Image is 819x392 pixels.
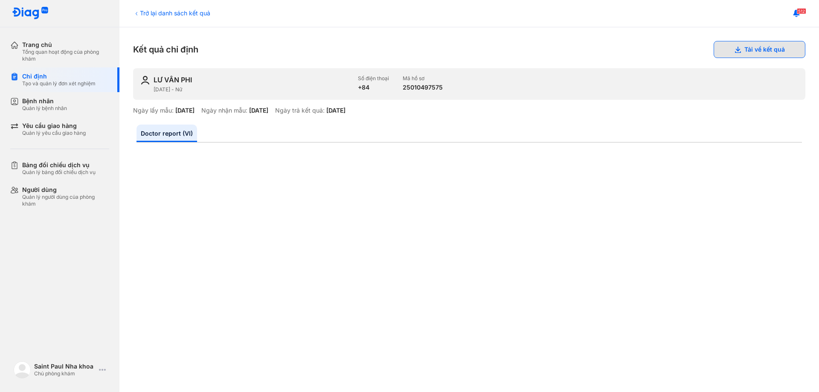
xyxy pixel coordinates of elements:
div: [DATE] [175,107,195,114]
img: logo [14,361,31,378]
div: Chủ phòng khám [34,370,96,377]
div: Bảng đối chiếu dịch vụ [22,161,96,169]
div: 25010497575 [403,84,443,91]
img: user-icon [140,75,150,85]
div: Quản lý bảng đối chiếu dịch vụ [22,169,96,176]
span: 512 [797,8,806,14]
div: Tạo và quản lý đơn xét nghiệm [22,80,96,87]
div: Kết quả chỉ định [133,41,805,58]
div: Bệnh nhân [22,97,67,105]
img: logo [12,7,49,20]
div: Số điện thoại [358,75,389,82]
div: Ngày trả kết quả: [275,107,325,114]
div: [DATE] [249,107,268,114]
div: Mã hồ sơ [403,75,443,82]
div: Quản lý yêu cầu giao hàng [22,130,86,136]
div: Saint Paul Nha khoa [34,363,96,370]
div: Trở lại danh sách kết quả [133,9,210,17]
button: Tải về kết quả [714,41,805,58]
div: Chỉ định [22,73,96,80]
div: Quản lý người dùng của phòng khám [22,194,109,207]
div: +84 [358,84,389,91]
div: Ngày nhận mẫu: [201,107,247,114]
div: Trang chủ [22,41,109,49]
div: Yêu cầu giao hàng [22,122,86,130]
div: Tổng quan hoạt động của phòng khám [22,49,109,62]
div: [DATE] [326,107,346,114]
div: Ngày lấy mẫu: [133,107,174,114]
div: LƯ VÂN PHI [154,75,192,84]
div: Quản lý bệnh nhân [22,105,67,112]
div: Người dùng [22,186,109,194]
a: Doctor report (VI) [136,125,197,142]
div: [DATE] - Nữ [154,86,351,93]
